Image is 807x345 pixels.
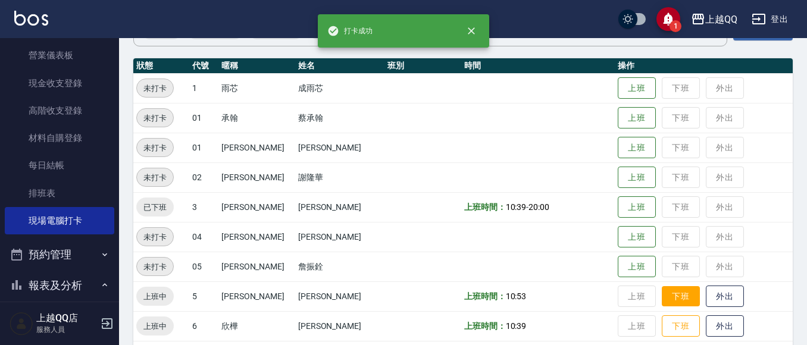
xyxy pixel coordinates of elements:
button: 登出 [747,8,793,30]
a: 高階收支登錄 [5,97,114,124]
button: 上班 [618,137,656,159]
button: 報表及分析 [5,270,114,301]
td: [PERSON_NAME] [218,222,295,252]
span: 未打卡 [137,112,173,124]
a: 每日結帳 [5,152,114,179]
td: 詹振銓 [295,252,384,281]
td: 6 [189,311,218,341]
button: 上班 [618,256,656,278]
span: 10:39 [506,202,527,212]
td: [PERSON_NAME] [218,281,295,311]
td: 雨芯 [218,73,295,103]
button: 上班 [618,226,656,248]
td: 01 [189,133,218,162]
a: 排班表 [5,180,114,207]
h5: 上越QQ店 [36,312,97,324]
button: 下班 [662,315,700,337]
button: 預約管理 [5,239,114,270]
th: 姓名 [295,58,384,74]
td: 04 [189,222,218,252]
button: 外出 [706,286,744,308]
b: 上班時間： [464,291,506,301]
td: [PERSON_NAME] [218,192,295,222]
td: [PERSON_NAME] [218,162,295,192]
span: 10:39 [506,321,527,331]
td: 05 [189,252,218,281]
td: 1 [189,73,218,103]
button: 上班 [618,107,656,129]
td: 01 [189,103,218,133]
span: 未打卡 [137,171,173,184]
td: 5 [189,281,218,311]
span: 上班中 [136,290,174,303]
img: Person [10,312,33,335]
span: 打卡成功 [327,25,373,37]
th: 暱稱 [218,58,295,74]
button: 上班 [618,196,656,218]
span: 未打卡 [137,82,173,95]
span: 未打卡 [137,231,173,243]
td: 承翰 [218,103,295,133]
span: 未打卡 [137,142,173,154]
img: Logo [14,11,48,26]
td: 蔡承翰 [295,103,384,133]
td: [PERSON_NAME] [218,252,295,281]
th: 班別 [384,58,461,74]
span: 上班中 [136,320,174,333]
th: 操作 [615,58,793,74]
td: [PERSON_NAME] [295,281,384,311]
button: 上班 [618,167,656,189]
span: 20:00 [528,202,549,212]
a: 現場電腦打卡 [5,207,114,234]
td: [PERSON_NAME] [295,133,384,162]
span: 已下班 [136,201,174,214]
button: 下班 [662,286,700,307]
td: 3 [189,192,218,222]
td: 欣樺 [218,311,295,341]
button: 上班 [618,77,656,99]
button: save [656,7,680,31]
th: 狀態 [133,58,189,74]
a: 材料自購登錄 [5,124,114,152]
button: close [458,18,484,44]
span: 1 [670,20,681,32]
button: 上越QQ [686,7,742,32]
th: 時間 [461,58,615,74]
td: [PERSON_NAME] [295,192,384,222]
b: 上班時間： [464,202,506,212]
td: [PERSON_NAME] [218,133,295,162]
div: 上越QQ [705,12,737,27]
td: [PERSON_NAME] [295,311,384,341]
td: [PERSON_NAME] [295,222,384,252]
p: 服務人員 [36,324,97,335]
b: 上班時間： [464,321,506,331]
span: 未打卡 [137,261,173,273]
td: - [461,192,615,222]
a: 現金收支登錄 [5,70,114,97]
td: 成雨芯 [295,73,384,103]
th: 代號 [189,58,218,74]
span: 10:53 [506,291,527,301]
td: 謝隆華 [295,162,384,192]
a: 營業儀表板 [5,42,114,69]
button: 外出 [706,315,744,337]
td: 02 [189,162,218,192]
